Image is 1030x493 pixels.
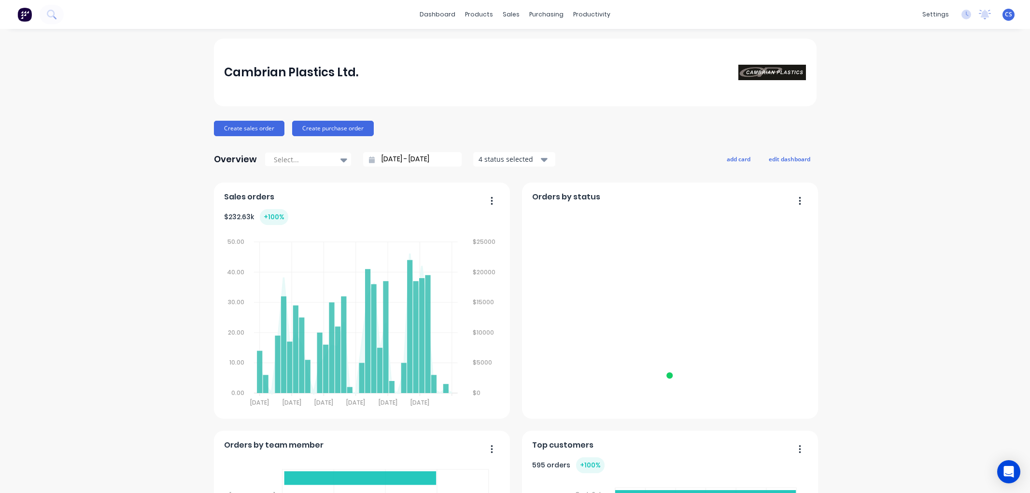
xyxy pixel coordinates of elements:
[1005,10,1012,19] span: CS
[473,298,494,306] tspan: $15000
[260,209,288,225] div: + 100 %
[479,154,539,164] div: 4 status selected
[762,153,817,165] button: edit dashboard
[214,150,257,169] div: Overview
[17,7,32,22] img: Factory
[214,121,284,136] button: Create sales order
[292,121,374,136] button: Create purchase order
[473,152,555,167] button: 4 status selected
[228,328,244,337] tspan: 20.00
[738,65,806,80] img: Cambrian Plastics Ltd.
[379,398,397,407] tspan: [DATE]
[473,268,495,276] tspan: $20000
[917,7,954,22] div: settings
[473,238,495,246] tspan: $25000
[282,398,301,407] tspan: [DATE]
[227,238,244,246] tspan: 50.00
[224,209,288,225] div: $ 232.63k
[532,191,600,203] span: Orders by status
[532,439,593,451] span: Top customers
[568,7,615,22] div: productivity
[228,298,244,306] tspan: 30.00
[576,457,605,473] div: + 100 %
[473,389,480,397] tspan: $0
[532,457,605,473] div: 595 orders
[224,191,274,203] span: Sales orders
[498,7,524,22] div: sales
[224,63,358,82] div: Cambrian Plastics Ltd.
[415,7,460,22] a: dashboard
[347,398,366,407] tspan: [DATE]
[229,359,244,367] tspan: 10.00
[473,359,492,367] tspan: $5000
[250,398,269,407] tspan: [DATE]
[460,7,498,22] div: products
[224,439,324,451] span: Orders by team member
[231,389,244,397] tspan: 0.00
[524,7,568,22] div: purchasing
[997,460,1020,483] div: Open Intercom Messenger
[227,268,244,276] tspan: 40.00
[411,398,430,407] tspan: [DATE]
[473,328,494,337] tspan: $10000
[314,398,333,407] tspan: [DATE]
[720,153,757,165] button: add card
